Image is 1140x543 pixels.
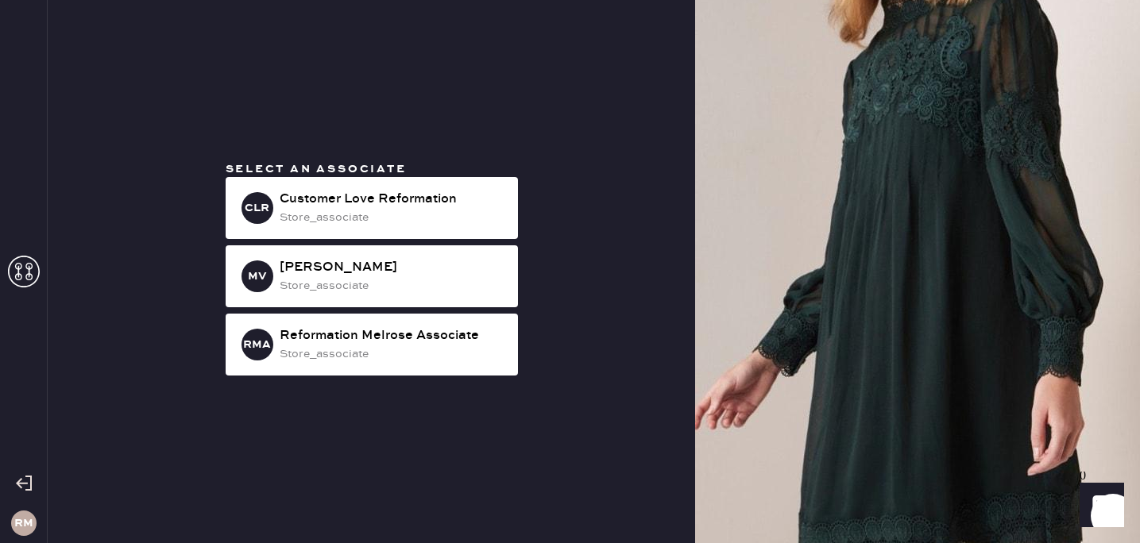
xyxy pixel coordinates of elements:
span: Select an associate [226,162,407,176]
div: store_associate [280,345,505,363]
div: store_associate [280,209,505,226]
div: store_associate [280,277,505,295]
div: [PERSON_NAME] [280,258,505,277]
h3: RMA [243,339,271,350]
h3: CLR [245,202,269,214]
iframe: Front Chat [1065,472,1133,540]
div: Reformation Melrose Associate [280,326,505,345]
h3: MV [248,271,266,282]
h3: RM [14,518,33,529]
div: Customer Love Reformation [280,190,505,209]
